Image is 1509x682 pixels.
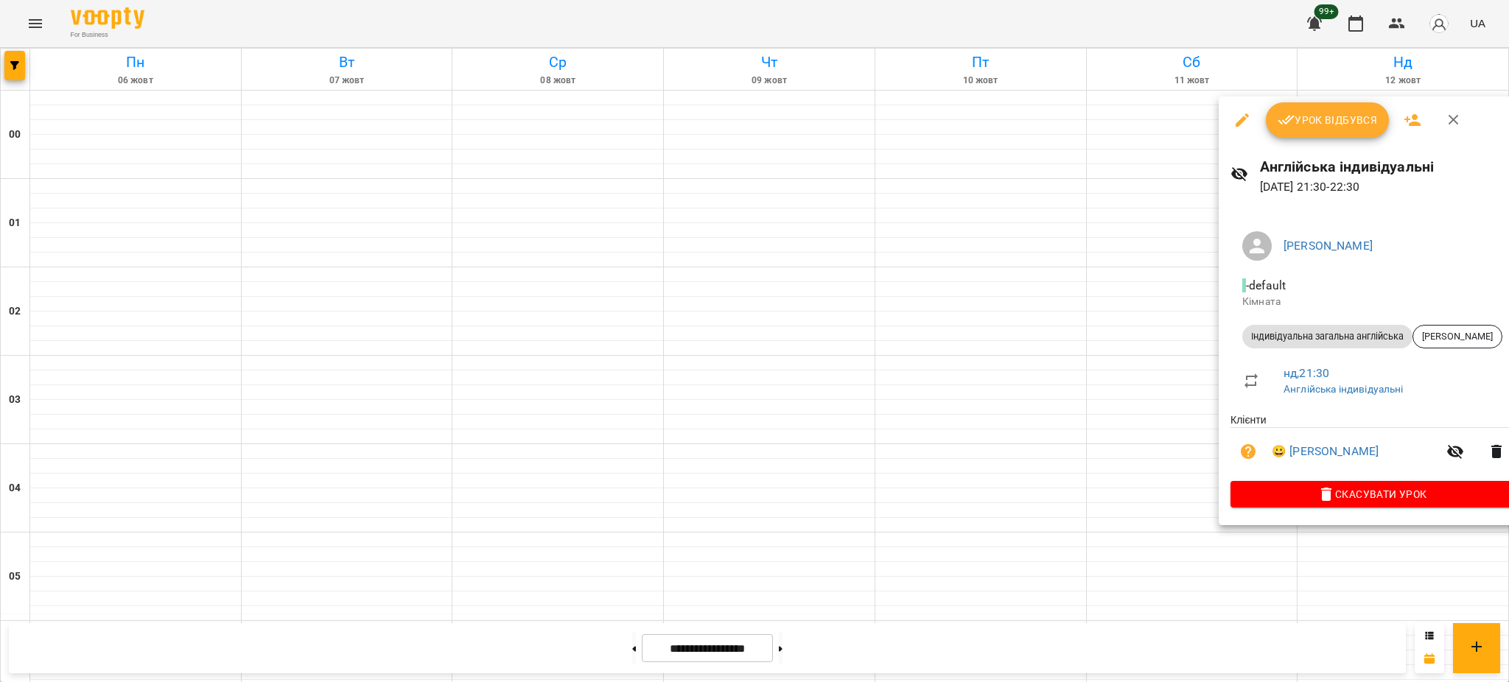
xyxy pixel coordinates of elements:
span: [PERSON_NAME] [1413,330,1502,343]
span: Скасувати Урок [1242,485,1502,503]
button: Візит ще не сплачено. Додати оплату? [1230,434,1266,469]
span: Індивідуальна загальна англійська [1242,330,1412,343]
a: нд , 21:30 [1284,366,1329,380]
span: - default [1242,278,1289,292]
a: [PERSON_NAME] [1284,239,1373,253]
a: Англійська індивідуальні [1284,383,1404,395]
p: Кімната [1242,295,1502,309]
button: Урок відбувся [1266,102,1390,138]
a: 😀 [PERSON_NAME] [1272,443,1379,460]
div: [PERSON_NAME] [1412,325,1502,348]
span: Урок відбувся [1278,111,1378,129]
